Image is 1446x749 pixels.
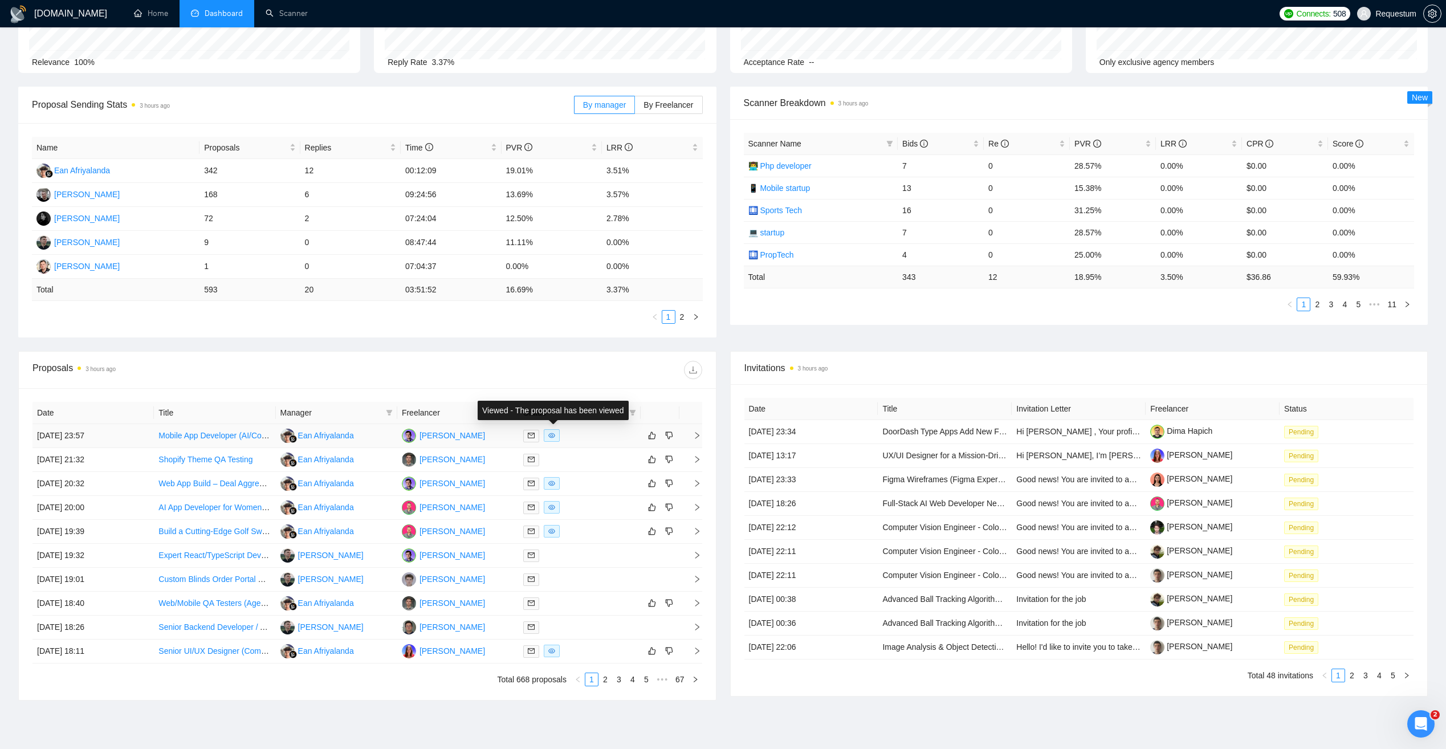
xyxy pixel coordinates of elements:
span: 2 [1431,710,1440,719]
a: MP[PERSON_NAME] [402,478,485,487]
img: VL [36,188,51,202]
button: dislike [662,596,676,610]
button: download [684,361,702,379]
a: 2 [1311,298,1323,311]
a: 3 [1359,669,1372,682]
span: Scanner Name [748,139,801,148]
a: 2 [676,311,689,323]
a: Pending [1284,475,1323,484]
a: UX/UI Designer for a Mission-Driven Wellness Website (Figma Expert) [882,451,1131,460]
a: homeHome [134,9,168,18]
span: filter [884,135,895,152]
span: like [648,599,656,608]
button: like [645,596,659,610]
a: Pending [1284,571,1323,580]
li: Next Page [689,310,703,324]
span: -- [809,58,814,67]
span: Dashboard [205,9,243,18]
span: By Freelancer [643,100,693,109]
span: Acceptance Rate [744,58,805,67]
button: dislike [662,644,676,658]
li: Next Page [1400,298,1414,311]
iframe: Intercom live chat [1407,710,1435,738]
a: [PERSON_NAME] [1150,498,1232,507]
span: filter [386,409,393,416]
img: gigradar-bm.png [289,435,297,443]
a: Web/Mobile QA Testers (Agency) [158,599,276,608]
li: 67 [671,673,689,686]
div: [PERSON_NAME] [419,549,485,561]
span: Connects: [1297,7,1331,20]
a: MP[PERSON_NAME] [402,550,485,559]
span: Pending [1284,498,1318,510]
button: dislike [662,500,676,514]
img: DB [402,524,416,539]
div: Ean Afriyalanda [298,477,354,490]
a: AI App Developer for Women’s Sports & Menstrual Cycle Performance Tracking Startup [158,503,468,512]
a: [PERSON_NAME] [1150,546,1232,555]
span: mail [528,600,535,606]
span: dislike [665,479,673,488]
img: EA [280,644,295,658]
img: gigradar-bm.png [289,603,297,610]
a: Senior UI/UX Designer (Complex B2B SaaS / ERP / CRM Interfaces) [158,646,402,656]
time: 3 hours ago [140,103,170,109]
li: 5 [1386,669,1400,682]
a: 3 [1325,298,1337,311]
a: 💻 startup [748,228,785,237]
img: DK [402,453,416,467]
li: 5 [640,673,653,686]
span: Pending [1284,617,1318,630]
span: info-circle [524,143,532,151]
a: DB[PERSON_NAME] [402,526,485,535]
button: like [645,453,659,466]
img: MP [402,548,416,563]
a: 5 [1387,669,1399,682]
span: Relevance [32,58,70,67]
div: [PERSON_NAME] [298,573,364,585]
span: Pending [1284,593,1318,606]
span: Proposal Sending Stats [32,97,574,112]
span: LRR [1160,139,1187,148]
button: right [1400,298,1414,311]
span: CPR [1247,139,1273,148]
button: like [645,477,659,490]
span: dislike [665,455,673,464]
a: 1 [662,311,675,323]
a: Advanced Ball Tracking Algorithm for Tennis Video Analysis [882,595,1092,604]
a: 11 [1384,298,1400,311]
li: 1 [1331,669,1345,682]
span: mail [528,576,535,583]
img: EA [280,429,295,443]
span: mail [528,480,535,487]
a: RK[PERSON_NAME] [36,261,120,270]
span: Re [988,139,1009,148]
button: dislike [662,524,676,538]
span: Scanner Breakdown [744,96,1415,110]
li: 4 [626,673,640,686]
span: filter [886,140,893,147]
img: AS [280,572,295,587]
span: info-circle [1265,140,1273,148]
a: EAEan Afriyalanda [280,502,354,511]
span: like [648,479,656,488]
li: Next 5 Pages [1365,298,1383,311]
span: Pending [1284,546,1318,558]
span: ••• [1365,298,1383,311]
img: c13_W7EwNRmY6r3PpOF4fSbnGeZfmmxjMAXFu4hJ2fE6zyjFsKva-mNce01Y8VkI2w [1150,592,1164,606]
div: [PERSON_NAME] [419,525,485,538]
img: EA [36,164,51,178]
a: AK[PERSON_NAME] [36,213,120,222]
span: right [1404,301,1411,308]
span: ••• [653,673,671,686]
a: Senior Backend Developer / Architect [158,622,291,632]
a: 👨‍💻 Php developer [748,161,812,170]
a: EAEan Afriyalanda [280,646,354,655]
a: [PERSON_NAME] [1150,522,1232,531]
a: [PERSON_NAME] [1150,594,1232,603]
div: [PERSON_NAME] [54,212,120,225]
a: EAEan Afriyalanda [280,526,354,535]
a: DK[PERSON_NAME] [402,574,485,583]
a: Pending [1284,642,1323,652]
li: Next Page [689,673,702,686]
